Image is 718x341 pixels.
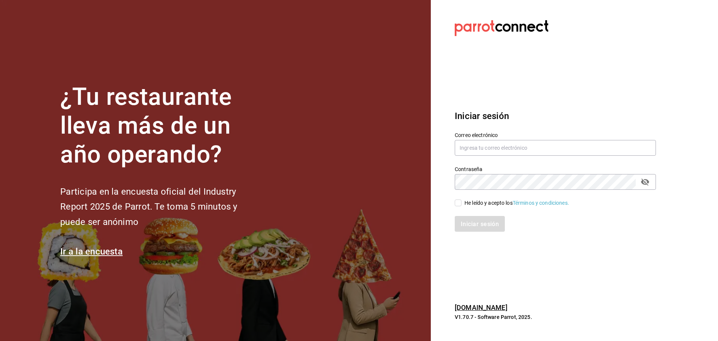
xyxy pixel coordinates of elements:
[455,140,656,156] input: Ingresa tu correo electrónico
[60,246,123,257] a: Ir a la encuesta
[464,200,513,206] font: He leído y acepto los
[60,186,237,228] font: Participa en la encuesta oficial del Industry Report 2025 de Parrot. Te toma 5 minutos y puede se...
[455,166,482,172] font: Contraseña
[455,314,532,320] font: V1.70.7 - Software Parrot, 2025.
[513,200,569,206] a: Términos y condiciones.
[455,304,507,311] a: [DOMAIN_NAME]
[455,111,509,121] font: Iniciar sesión
[60,83,231,168] font: ¿Tu restaurante lleva más de un año operando?
[639,176,651,188] button: campo de contraseña
[455,132,498,138] font: Correo electrónico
